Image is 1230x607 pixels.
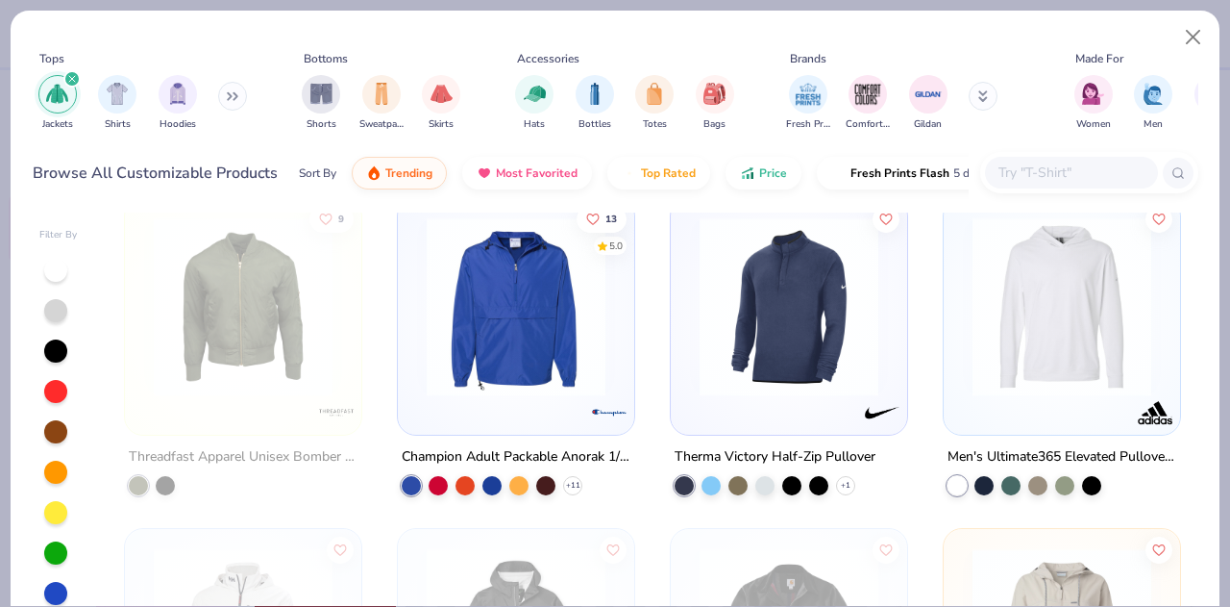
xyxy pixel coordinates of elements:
[696,75,734,132] button: filter button
[726,157,801,190] button: Price
[790,50,826,67] div: Brands
[302,75,340,132] button: filter button
[299,164,336,182] div: Sort By
[167,83,188,105] img: Hoodies Image
[107,83,129,105] img: Shirts Image
[160,117,196,132] span: Hoodies
[759,165,787,181] span: Price
[339,214,345,223] span: 9
[417,216,615,395] img: 679055c3-4f6f-4b37-bd65-4a937d01c421
[703,117,726,132] span: Bags
[841,479,850,491] span: + 1
[577,205,627,232] button: Like
[703,83,725,105] img: Bags Image
[1143,83,1164,105] img: Men Image
[1145,537,1172,564] button: Like
[873,205,899,232] button: Like
[304,50,348,67] div: Bottoms
[317,392,356,431] img: Threadfast Apparel logo
[1134,75,1172,132] button: filter button
[914,117,942,132] span: Gildan
[524,117,545,132] span: Hats
[853,80,882,109] img: Comfort Colors Image
[1135,392,1173,431] img: Adidas logo
[566,479,580,491] span: + 11
[46,83,68,105] img: Jackets Image
[1074,75,1113,132] button: filter button
[1175,19,1212,56] button: Close
[402,444,630,468] div: Champion Adult Packable Anorak 1/4 Zip Jacket
[696,75,734,132] div: filter for Bags
[98,75,136,132] div: filter for Shirts
[605,214,617,223] span: 13
[786,75,830,132] button: filter button
[644,83,665,105] img: Totes Image
[794,80,823,109] img: Fresh Prints Image
[430,83,453,105] img: Skirts Image
[515,75,553,132] button: filter button
[359,75,404,132] button: filter button
[39,228,78,242] div: Filter By
[38,75,77,132] div: filter for Jackets
[385,165,432,181] span: Trending
[42,117,73,132] span: Jackets
[846,75,890,132] button: filter button
[524,83,546,105] img: Hats Image
[1082,83,1104,105] img: Women Image
[953,163,1024,185] span: 5 day delivery
[635,75,674,132] button: filter button
[129,444,357,468] div: Threadfast Apparel Unisex Bomber Jacket
[98,75,136,132] button: filter button
[359,75,404,132] div: filter for Sweatpants
[1145,205,1172,232] button: Like
[576,75,614,132] div: filter for Bottles
[159,75,197,132] div: filter for Hoodies
[947,444,1176,468] div: Men's Ultimate365 Elevated Pullover Hoodie
[996,162,1144,184] input: Try "T-Shirt"
[422,75,460,132] button: filter button
[690,216,888,395] img: 09d52f3a-5428-4f56-9852-52db06cd5345
[578,117,611,132] span: Bottles
[302,75,340,132] div: filter for Shorts
[39,50,64,67] div: Tops
[850,165,949,181] span: Fresh Prints Flash
[846,75,890,132] div: filter for Comfort Colors
[359,117,404,132] span: Sweatpants
[846,117,890,132] span: Comfort Colors
[310,205,355,232] button: Like
[1144,117,1163,132] span: Men
[786,75,830,132] div: filter for Fresh Prints
[496,165,578,181] span: Most Favorited
[371,83,392,105] img: Sweatpants Image
[863,392,901,431] img: Nike logo
[675,444,875,468] div: Therma Victory Half-Zip Pullover
[38,75,77,132] button: filter button
[641,165,696,181] span: Top Rated
[786,117,830,132] span: Fresh Prints
[352,157,447,190] button: Trending
[33,162,278,185] div: Browse All Customizable Products
[1076,117,1111,132] span: Women
[909,75,947,132] button: filter button
[643,117,667,132] span: Totes
[515,75,553,132] div: filter for Hats
[909,75,947,132] div: filter for Gildan
[963,216,1161,395] img: 0178e054-d624-4aac-9930-a28b6fe85fb0
[831,165,847,181] img: flash.gif
[817,157,1039,190] button: Fresh Prints Flash5 day delivery
[159,75,197,132] button: filter button
[462,157,592,190] button: Most Favorited
[144,216,342,395] img: 614ec147-88d5-41eb-a84a-489a70661592
[590,392,628,431] img: Champion logo
[307,117,336,132] span: Shorts
[873,537,899,564] button: Like
[429,117,454,132] span: Skirts
[609,239,623,253] div: 5.0
[477,165,492,181] img: most_fav.gif
[105,117,131,132] span: Shirts
[1075,50,1123,67] div: Made For
[1074,75,1113,132] div: filter for Women
[310,83,332,105] img: Shorts Image
[622,165,637,181] img: TopRated.gif
[1134,75,1172,132] div: filter for Men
